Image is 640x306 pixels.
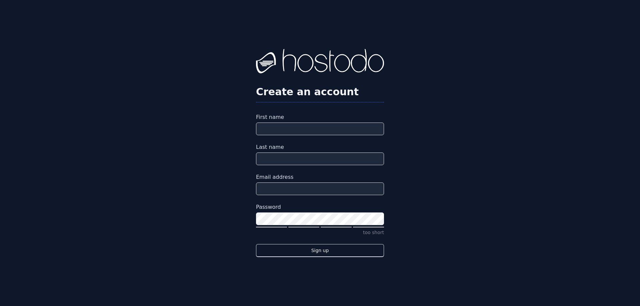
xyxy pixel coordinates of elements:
label: First name [256,113,384,121]
label: Password [256,203,384,211]
label: Email address [256,173,384,181]
img: Hostodo [256,49,384,76]
label: Last name [256,143,384,151]
h2: Create an account [256,86,384,98]
p: too short [256,229,384,236]
button: Sign up [256,244,384,257]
